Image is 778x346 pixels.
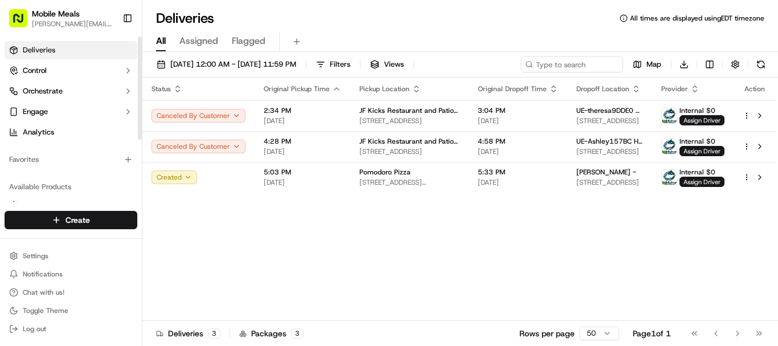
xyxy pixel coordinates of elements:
[156,328,220,339] div: Deliveries
[311,56,355,72] button: Filters
[5,303,137,319] button: Toggle Theme
[23,251,48,260] span: Settings
[151,109,245,123] button: Canceled By Customer
[662,139,677,154] img: MM.png
[662,170,677,185] img: MM.png
[359,106,460,115] span: JF Kicks Restaurant and Patio Bar
[23,107,48,117] span: Engage
[679,137,715,146] span: Internal $0
[628,56,666,72] button: Map
[151,140,245,153] button: Canceled By Customer
[151,84,171,93] span: Status
[679,115,724,125] span: Assign Driver
[264,116,341,125] span: [DATE]
[576,106,643,115] span: UE-theresa9DDE0 A. -
[264,137,341,146] span: 4:28 PM
[23,127,54,137] span: Analytics
[365,56,409,72] button: Views
[630,14,764,23] span: All times are displayed using EDT timezone
[359,116,460,125] span: [STREET_ADDRESS]
[5,248,137,264] button: Settings
[264,168,341,177] span: 5:03 PM
[170,59,296,70] span: [DATE] 12:00 AM - [DATE] 11:59 PM
[23,200,48,210] span: Nash AI
[679,168,715,177] span: Internal $0
[23,306,68,315] span: Toggle Theme
[5,123,137,141] a: Analytics
[633,328,671,339] div: Page 1 of 1
[478,116,558,125] span: [DATE]
[359,84,410,93] span: Pickup Location
[5,62,137,80] button: Control
[576,178,643,187] span: [STREET_ADDRESS]
[23,66,47,76] span: Control
[576,168,636,177] span: [PERSON_NAME] -
[359,147,460,156] span: [STREET_ADDRESS]
[232,34,265,48] span: Flagged
[5,103,137,121] button: Engage
[330,59,350,70] span: Filters
[264,147,341,156] span: [DATE]
[23,270,63,279] span: Notifications
[23,86,63,96] span: Orchestrate
[5,5,118,32] button: Mobile Meals[PERSON_NAME][EMAIL_ADDRESS][DOMAIN_NAME]
[5,284,137,300] button: Chat with us!
[5,150,137,169] div: Favorites
[478,178,558,187] span: [DATE]
[5,321,137,337] button: Log out
[679,106,715,115] span: Internal $0
[359,178,460,187] span: [STREET_ADDRESS][PERSON_NAME][PERSON_NAME]
[179,34,218,48] span: Assigned
[521,56,623,72] input: Type to search
[208,328,220,339] div: 3
[65,214,90,226] span: Create
[478,147,558,156] span: [DATE]
[661,84,688,93] span: Provider
[264,178,341,187] span: [DATE]
[5,211,137,229] button: Create
[359,137,460,146] span: JF Kicks Restaurant and Patio Bar
[32,19,113,29] button: [PERSON_NAME][EMAIL_ADDRESS][DOMAIN_NAME]
[291,328,304,339] div: 3
[753,56,769,72] button: Refresh
[264,84,330,93] span: Original Pickup Time
[264,106,341,115] span: 2:34 PM
[239,328,304,339] div: Packages
[662,108,677,123] img: MM.png
[679,146,724,156] span: Assign Driver
[384,59,404,70] span: Views
[151,170,197,184] button: Created
[743,84,767,93] div: Action
[359,168,411,177] span: Pomodoro Pizza
[478,84,547,93] span: Original Dropoff Time
[23,45,55,55] span: Deliveries
[519,328,575,339] p: Rows per page
[478,168,558,177] span: 5:33 PM
[5,266,137,282] button: Notifications
[478,106,558,115] span: 3:04 PM
[9,200,133,210] a: Nash AI
[576,116,643,125] span: [STREET_ADDRESS]
[5,82,137,100] button: Orchestrate
[156,9,214,27] h1: Deliveries
[576,137,643,146] span: UE-Ashley157BC H. -
[151,56,301,72] button: [DATE] 12:00 AM - [DATE] 11:59 PM
[576,147,643,156] span: [STREET_ADDRESS]
[156,34,166,48] span: All
[576,84,629,93] span: Dropoff Location
[679,177,724,187] span: Assign Driver
[5,178,137,196] div: Available Products
[478,137,558,146] span: 4:58 PM
[5,196,137,214] button: Nash AI
[32,8,80,19] button: Mobile Meals
[23,288,64,297] span: Chat with us!
[5,41,137,59] a: Deliveries
[23,324,46,333] span: Log out
[646,59,661,70] span: Map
